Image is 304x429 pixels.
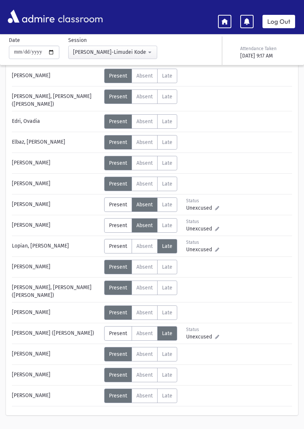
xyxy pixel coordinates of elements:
[162,330,172,337] span: Late
[109,181,127,187] span: Present
[104,114,177,129] div: AttTypes
[104,281,177,295] div: AttTypes
[136,393,153,399] span: Absent
[136,222,153,229] span: Absent
[186,218,219,225] div: Status
[6,8,56,25] img: AdmirePro
[136,94,153,100] span: Absent
[8,326,104,341] div: [PERSON_NAME] ([PERSON_NAME])
[104,260,177,274] div: AttTypes
[162,372,172,378] span: Late
[8,389,104,403] div: [PERSON_NAME]
[136,372,153,378] span: Absent
[8,305,104,320] div: [PERSON_NAME]
[104,135,177,150] div: AttTypes
[136,202,153,208] span: Absent
[162,222,172,229] span: Late
[162,393,172,399] span: Late
[109,118,127,125] span: Present
[136,310,153,316] span: Absent
[109,351,127,357] span: Present
[136,73,153,79] span: Absent
[104,368,177,382] div: AttTypes
[136,285,153,291] span: Absent
[162,264,172,270] span: Late
[109,139,127,145] span: Present
[8,156,104,170] div: [PERSON_NAME]
[186,239,219,246] div: Status
[9,36,20,44] label: Date
[104,177,177,191] div: AttTypes
[136,181,153,187] span: Absent
[136,330,153,337] span: Absent
[8,218,104,233] div: [PERSON_NAME]
[240,45,294,52] div: Attendance Taken
[162,73,172,79] span: Late
[104,305,177,320] div: AttTypes
[8,177,104,191] div: [PERSON_NAME]
[104,197,177,212] div: AttTypes
[8,260,104,274] div: [PERSON_NAME]
[162,351,172,357] span: Late
[109,73,127,79] span: Present
[109,94,127,100] span: Present
[104,326,177,341] div: AttTypes
[109,393,127,399] span: Present
[136,160,153,166] span: Absent
[104,389,177,403] div: AttTypes
[56,7,103,26] span: classroom
[109,264,127,270] span: Present
[186,326,219,333] div: Status
[104,239,177,253] div: AttTypes
[8,347,104,361] div: [PERSON_NAME]
[8,239,104,253] div: Lopian, [PERSON_NAME]
[162,139,172,145] span: Late
[68,46,157,59] button: Morah Roizy-Limudei Kodesh(9:00AM-2:00PM)
[8,281,104,299] div: [PERSON_NAME], [PERSON_NAME] ([PERSON_NAME])
[262,15,295,28] a: Log Out
[8,89,104,108] div: [PERSON_NAME], [PERSON_NAME] ([PERSON_NAME])
[136,351,153,357] span: Absent
[136,264,153,270] span: Absent
[8,368,104,382] div: [PERSON_NAME]
[162,160,172,166] span: Late
[104,218,177,233] div: AttTypes
[73,48,146,56] div: [PERSON_NAME]-Limudei Kodesh(9:00AM-2:00PM)
[186,197,219,204] div: Status
[162,94,172,100] span: Late
[186,246,215,253] span: Unexcused
[136,139,153,145] span: Absent
[109,285,127,291] span: Present
[68,36,87,44] label: Session
[104,347,177,361] div: AttTypes
[186,204,215,212] span: Unexcused
[109,222,127,229] span: Present
[162,202,172,208] span: Late
[109,243,127,249] span: Present
[162,118,172,125] span: Late
[162,181,172,187] span: Late
[109,330,127,337] span: Present
[104,156,177,170] div: AttTypes
[104,69,177,83] div: AttTypes
[240,52,294,60] div: [DATE] 9:17 AM
[8,197,104,212] div: [PERSON_NAME]
[162,243,172,249] span: Late
[186,333,215,341] span: Unexcused
[136,243,153,249] span: Absent
[109,372,127,378] span: Present
[8,135,104,150] div: Elbaz, [PERSON_NAME]
[186,225,215,233] span: Unexcused
[162,310,172,316] span: Late
[109,160,127,166] span: Present
[104,89,177,104] div: AttTypes
[109,310,127,316] span: Present
[136,118,153,125] span: Absent
[162,285,172,291] span: Late
[8,69,104,83] div: [PERSON_NAME]
[8,114,104,129] div: Edri, Ovadia
[109,202,127,208] span: Present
